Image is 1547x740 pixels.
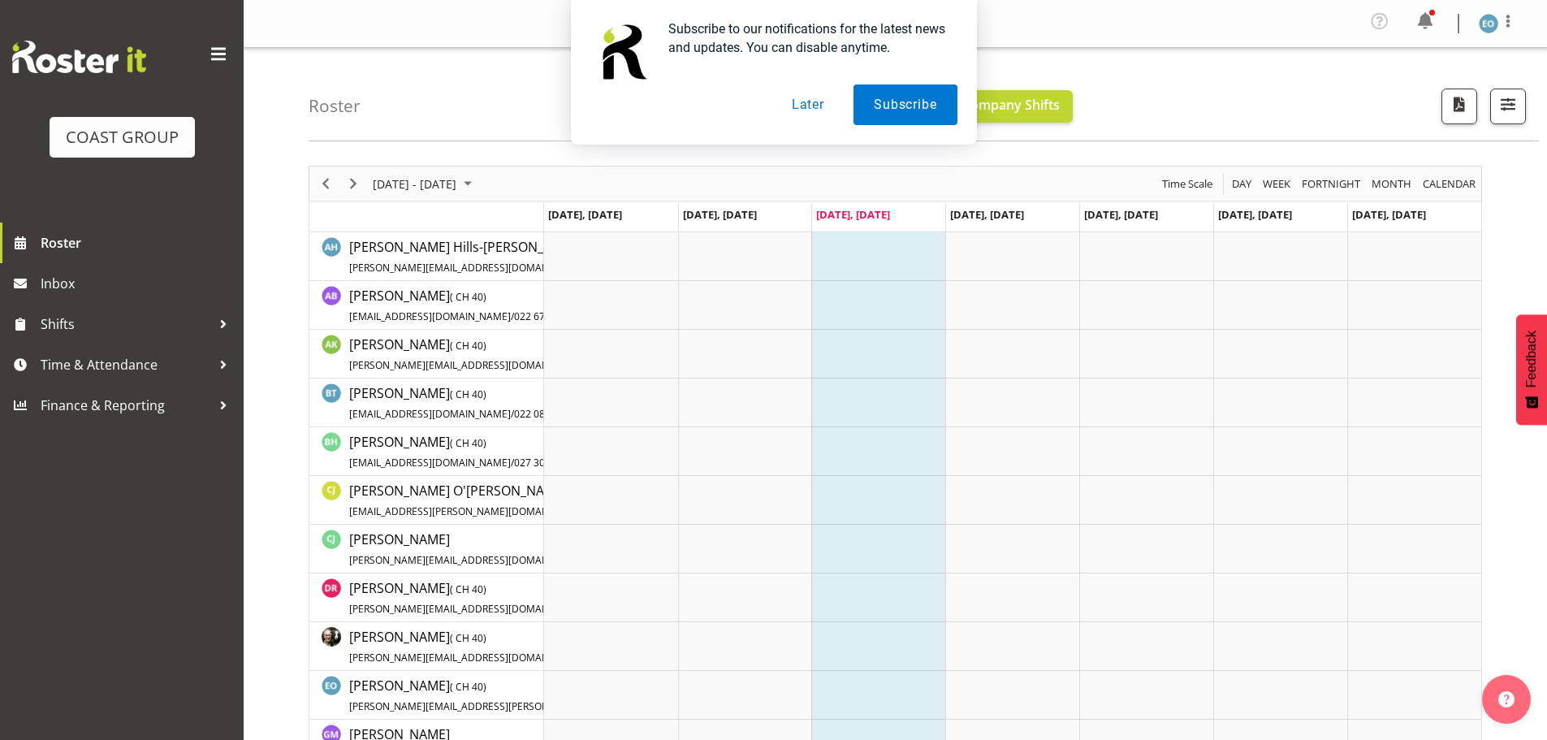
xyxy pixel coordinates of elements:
[853,84,957,125] button: Subscribe
[41,312,211,336] span: Shifts
[590,19,655,84] img: notification icon
[1524,331,1539,387] span: Feedback
[771,84,845,125] button: Later
[41,353,211,377] span: Time & Attendance
[41,271,236,296] span: Inbox
[41,393,211,418] span: Finance & Reporting
[1516,314,1547,425] button: Feedback - Show survey
[655,19,957,57] div: Subscribe to our notifications for the latest news and updates. You can disable anytime.
[41,231,236,255] span: Roster
[1498,691,1515,708] img: help-xxl-2.png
